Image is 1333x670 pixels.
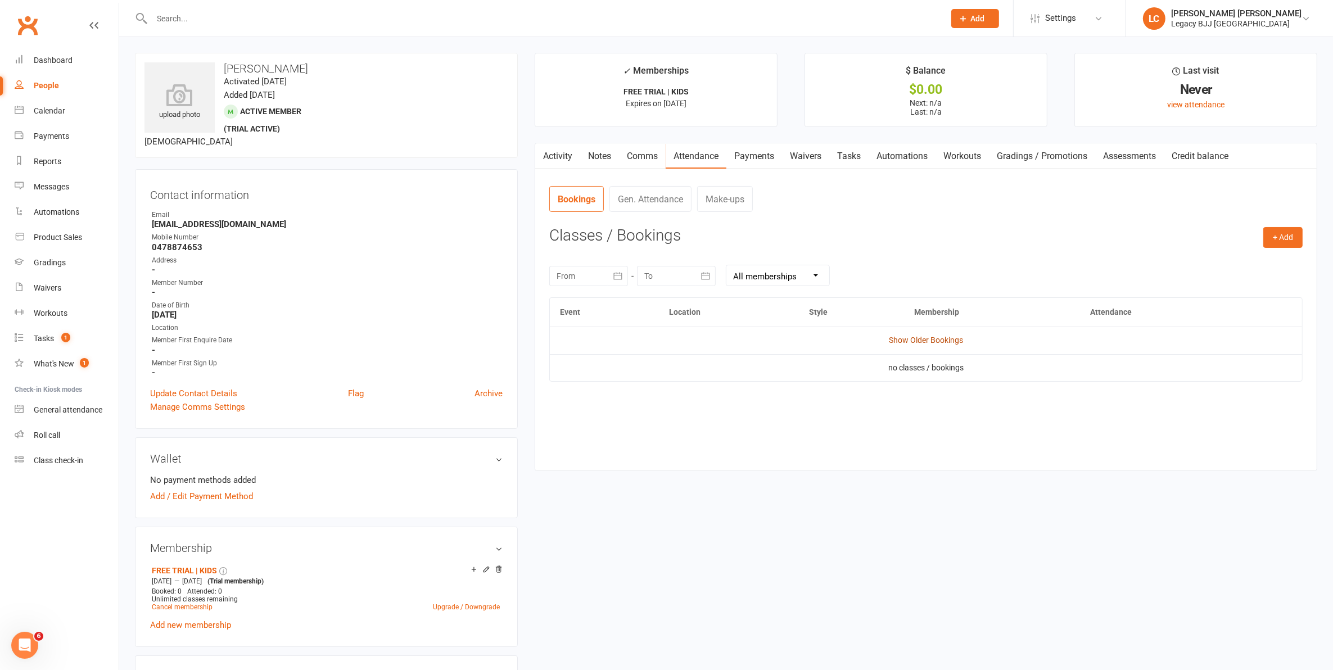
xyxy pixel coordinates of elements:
[15,124,119,149] a: Payments
[1263,227,1303,247] button: + Add
[619,143,666,169] a: Comms
[152,595,238,603] span: Unlimited classes remaining
[34,309,67,318] div: Workouts
[224,107,301,133] span: Active member (trial active)
[1173,64,1219,84] div: Last visit
[150,400,245,414] a: Manage Comms Settings
[15,98,119,124] a: Calendar
[152,368,503,378] strong: -
[535,143,580,169] a: Activity
[1080,298,1247,327] th: Attendance
[1171,8,1302,19] div: [PERSON_NAME] [PERSON_NAME]
[152,358,503,369] div: Member First Sign Up
[34,157,61,166] div: Reports
[152,300,503,311] div: Date of Birth
[989,143,1095,169] a: Gradings / Promotions
[34,56,73,65] div: Dashboard
[34,456,83,465] div: Class check-in
[152,287,503,297] strong: -
[15,225,119,250] a: Product Sales
[152,210,503,220] div: Email
[34,359,74,368] div: What's New
[34,182,69,191] div: Messages
[144,62,508,75] h3: [PERSON_NAME]
[549,227,1303,245] h3: Classes / Bookings
[623,66,630,76] i: ✓
[15,301,119,326] a: Workouts
[549,186,604,212] a: Bookings
[782,143,829,169] a: Waivers
[869,143,936,169] a: Automations
[152,255,503,266] div: Address
[34,207,79,216] div: Automations
[971,14,985,23] span: Add
[152,323,503,333] div: Location
[550,298,659,327] th: Event
[889,336,963,345] a: Show Older Bookings
[150,184,503,201] h3: Contact information
[152,310,503,320] strong: [DATE]
[15,149,119,174] a: Reports
[34,334,54,343] div: Tasks
[152,242,503,252] strong: 0478874653
[34,405,102,414] div: General attendance
[623,64,689,84] div: Memberships
[152,603,213,611] a: Cancel membership
[904,298,1081,327] th: Membership
[726,143,782,169] a: Payments
[1095,143,1164,169] a: Assessments
[623,87,689,96] strong: FREE TRIAL | KIDS
[150,542,503,554] h3: Membership
[224,76,287,87] time: Activated [DATE]
[815,84,1037,96] div: $0.00
[951,9,999,28] button: Add
[626,99,686,108] span: Expires on [DATE]
[15,351,119,377] a: What's New1
[1171,19,1302,29] div: Legacy BJJ [GEOGRAPHIC_DATA]
[1143,7,1165,30] div: LC
[348,387,364,400] a: Flag
[815,98,1037,116] p: Next: n/a Last: n/a
[224,90,275,100] time: Added [DATE]
[15,397,119,423] a: General attendance kiosk mode
[152,219,503,229] strong: [EMAIL_ADDRESS][DOMAIN_NAME]
[15,200,119,225] a: Automations
[475,387,503,400] a: Archive
[659,298,799,327] th: Location
[15,48,119,73] a: Dashboard
[15,174,119,200] a: Messages
[34,431,60,440] div: Roll call
[936,143,989,169] a: Workouts
[906,64,946,84] div: $ Balance
[433,603,500,611] a: Upgrade / Downgrade
[152,345,503,355] strong: -
[152,265,503,275] strong: -
[799,298,904,327] th: Style
[15,73,119,98] a: People
[152,335,503,346] div: Member First Enquire Date
[666,143,726,169] a: Attendance
[182,577,202,585] span: [DATE]
[187,587,222,595] span: Attended: 0
[150,490,253,503] a: Add / Edit Payment Method
[15,250,119,275] a: Gradings
[34,258,66,267] div: Gradings
[34,283,61,292] div: Waivers
[1167,100,1224,109] a: view attendance
[15,275,119,301] a: Waivers
[152,587,182,595] span: Booked: 0
[152,566,217,575] a: FREE TRIAL | KIDS
[144,137,233,147] span: [DEMOGRAPHIC_DATA]
[80,358,89,368] span: 1
[609,186,692,212] a: Gen. Attendance
[150,452,503,465] h3: Wallet
[152,278,503,288] div: Member Number
[61,333,70,342] span: 1
[150,387,237,400] a: Update Contact Details
[15,326,119,351] a: Tasks 1
[150,473,503,487] li: No payment methods added
[34,81,59,90] div: People
[15,423,119,448] a: Roll call
[11,632,38,659] iframe: Intercom live chat
[144,84,215,121] div: upload photo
